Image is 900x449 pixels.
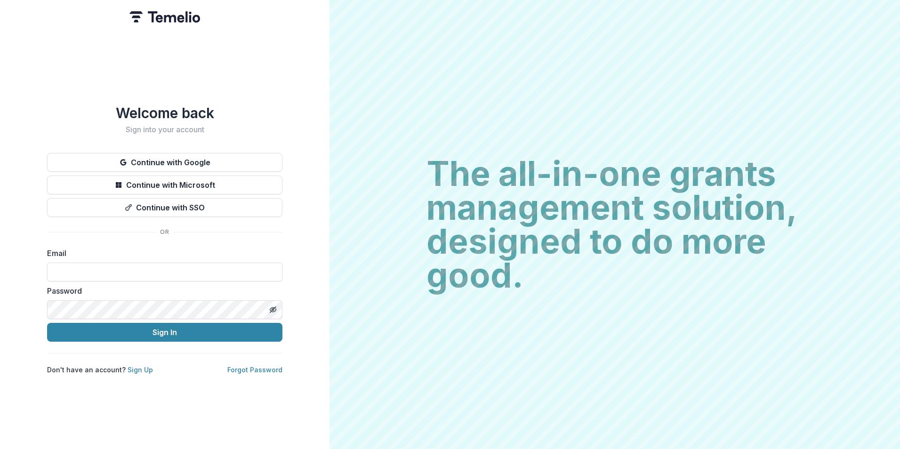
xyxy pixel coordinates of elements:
button: Continue with Microsoft [47,176,282,194]
h1: Welcome back [47,104,282,121]
p: Don't have an account? [47,365,153,375]
a: Forgot Password [227,366,282,374]
label: Email [47,248,277,259]
button: Toggle password visibility [265,302,281,317]
label: Password [47,285,277,297]
h2: Sign into your account [47,125,282,134]
button: Continue with SSO [47,198,282,217]
a: Sign Up [128,366,153,374]
button: Sign In [47,323,282,342]
button: Continue with Google [47,153,282,172]
img: Temelio [129,11,200,23]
